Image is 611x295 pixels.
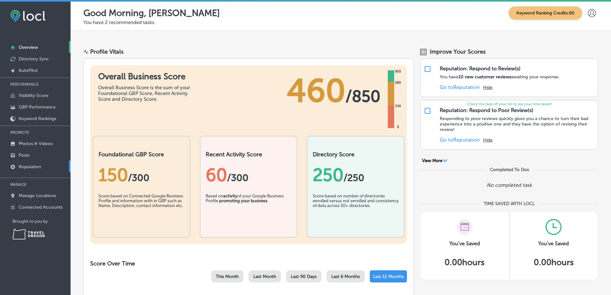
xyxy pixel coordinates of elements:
[98,194,184,226] div: Score based on Connected Google Business Profile and information with in GBP such as Name, Descri...
[98,151,184,158] h2: Foundational GBP Score
[219,198,267,203] b: promoting your business
[10,10,46,22] img: fda3e92497d09a02dc62c9cd864e3231.png
[396,125,400,130] div: 0
[19,204,63,210] p: Connected Accounts
[216,274,239,279] span: This Month
[19,93,48,98] p: Visibility Score
[490,167,529,172] div: Completed To Dos
[98,85,194,102] div: Overall Business Score is the sum of your Foundational GBP Score, Recent Activity Score and Direc...
[344,172,364,184] span: /250
[331,274,360,279] span: Last 6 Months
[227,172,249,184] span: /300
[458,74,511,80] strong: 10 new customer reviews
[440,65,521,72] div: Reputation: Respond to Review(s)
[394,69,402,74] div: 850
[19,45,38,50] p: Overview
[313,151,399,158] h2: Directory Score
[19,68,38,73] p: AutoPilot
[449,240,480,247] h3: You've Saved
[373,274,404,279] span: Last 12 Months
[440,116,595,132] p: Responding to poor reviews quickly gives you a chance to turn their bad experience into a positiv...
[420,158,449,164] button: View More
[445,257,485,267] h5: 0.00 hours
[19,164,41,169] p: Reputation
[483,137,493,143] button: Hide
[440,74,560,80] p: You have awaiting your response.
[98,164,184,186] div: 150
[223,194,237,198] b: activity
[19,141,53,146] p: Photos & Videos
[83,8,220,18] p: Good Morning, [PERSON_NAME]
[440,137,480,143] a: Go toReputation
[13,219,71,224] p: Brought to you by
[19,56,49,62] p: Directory Sync
[19,116,56,121] p: Keyword Rankings
[394,80,402,85] div: 680
[534,257,574,267] h5: 0.00 hours
[287,72,345,110] span: 460
[90,48,123,55] div: Profile Vitals
[291,274,317,279] span: Last 90 Days
[483,85,493,90] button: Hide
[253,274,276,279] span: Last Month
[420,102,598,106] p: Check this task off your list to see your time saved!
[394,104,402,109] div: 340
[509,6,582,20] span: Keyword Ranking Credits: 60
[19,152,30,158] p: Posts
[83,20,598,25] p: You have 2 recommended tasks.
[313,194,399,226] div: Score based on number of directories enrolled versus not enrolled and consistency of data across ...
[487,182,532,188] p: No completed task
[206,164,292,186] div: 60
[19,104,56,110] p: GBP Performance
[128,172,149,184] span: / 300
[440,107,533,113] div: Reputation: Respond to Poor Review(s)
[313,164,399,186] div: 250
[440,84,480,90] a: Go toReputation
[538,240,569,247] h3: You've Saved
[345,87,380,106] span: / 850
[19,193,56,198] p: Manage Locations
[206,194,292,226] div: Based on of your Google Business Profile .
[13,229,45,239] img: Travel Oregon
[90,260,407,267] h2: Score Over Time
[484,201,535,206] div: TIME SAVED WITH LOCL
[206,151,292,158] h2: Recent Activity Score
[430,48,486,55] span: Improve Your Scores
[98,72,194,82] h1: Overall Business Score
